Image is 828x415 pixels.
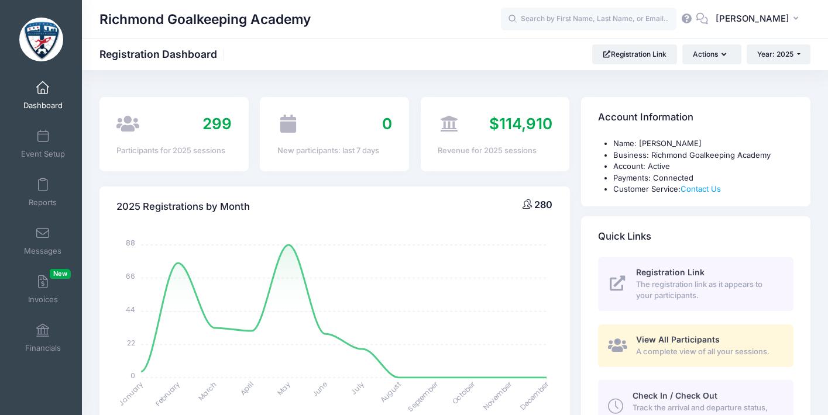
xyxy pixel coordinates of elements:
[636,346,780,358] span: A complete view of all your sessions.
[15,172,71,213] a: Reports
[489,115,552,133] span: $114,910
[613,184,793,195] li: Customer Service:
[15,123,71,164] a: Event Setup
[613,172,793,184] li: Payments: Connected
[747,44,810,64] button: Year: 2025
[15,75,71,116] a: Dashboard
[406,379,440,413] tspan: September
[24,246,61,256] span: Messages
[116,145,231,157] div: Participants for 2025 sessions
[23,101,63,110] span: Dashboard
[29,198,57,207] span: Reports
[613,150,793,161] li: Business: Richmond Goalkeeping Academy
[613,161,793,172] li: Account: Active
[438,145,552,157] div: Revenue for 2025 sessions
[15,220,71,261] a: Messages
[50,269,71,279] span: New
[598,324,793,367] a: View All Participants A complete view of all your sessions.
[126,238,135,248] tspan: 88
[613,138,793,150] li: Name: [PERSON_NAME]
[716,12,789,25] span: [PERSON_NAME]
[15,269,71,310] a: InvoicesNew
[126,305,135,314] tspan: 44
[99,48,227,60] h1: Registration Dashboard
[450,379,477,406] tspan: October
[598,257,793,311] a: Registration Link The registration link as it appears to your participants.
[25,343,61,353] span: Financials
[636,334,720,344] span: View All Participants
[202,115,232,133] span: 299
[518,379,551,412] tspan: December
[28,295,58,305] span: Invoices
[310,379,329,399] tspan: June
[382,115,392,133] span: 0
[534,199,552,210] span: 280
[127,338,135,348] tspan: 22
[19,18,63,61] img: Richmond Goalkeeping Academy
[116,191,250,224] h4: 2025 Registrations by Month
[15,317,71,358] a: Financials
[21,149,65,159] span: Event Setup
[481,379,514,412] tspan: November
[275,379,293,397] tspan: May
[238,379,256,397] tspan: April
[592,44,677,64] a: Registration Link
[682,44,741,64] button: Actions
[153,379,182,408] tspan: February
[636,267,705,277] span: Registration Link
[116,379,145,408] tspan: January
[636,279,780,302] span: The registration link as it appears to your participants.
[598,101,693,134] h4: Account Information
[757,50,793,58] span: Year: 2025
[130,371,135,381] tspan: 0
[378,379,403,404] tspan: August
[196,379,219,403] tspan: March
[277,145,392,157] div: New participants: last 7 days
[708,6,810,33] button: [PERSON_NAME]
[99,6,311,33] h1: Richmond Goalkeeping Academy
[633,390,717,400] span: Check In / Check Out
[126,271,135,281] tspan: 66
[501,8,676,31] input: Search by First Name, Last Name, or Email...
[681,184,721,193] a: Contact Us
[598,220,651,253] h4: Quick Links
[349,379,366,397] tspan: July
